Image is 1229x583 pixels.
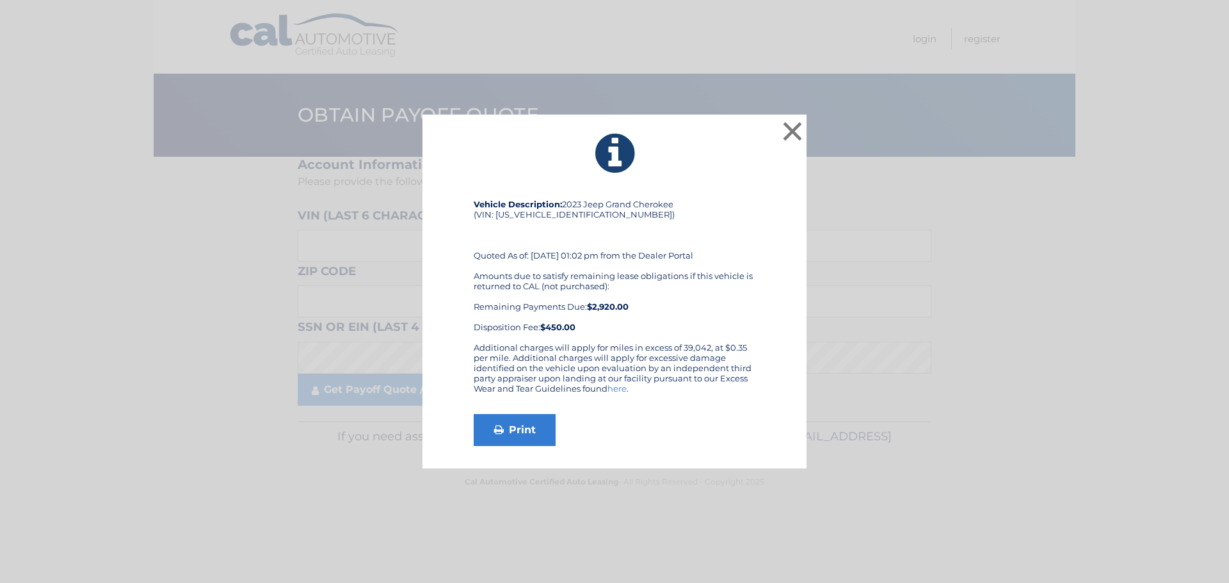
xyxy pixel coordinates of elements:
a: Print [474,414,556,446]
strong: $450.00 [540,322,575,332]
strong: Vehicle Description: [474,199,562,209]
a: here [607,383,627,394]
div: Amounts due to satisfy remaining lease obligations if this vehicle is returned to CAL (not purcha... [474,271,755,332]
div: 2023 Jeep Grand Cherokee (VIN: [US_VEHICLE_IDENTIFICATION_NUMBER]) Quoted As of: [DATE] 01:02 pm ... [474,199,755,342]
div: Additional charges will apply for miles in excess of 39,042, at $0.35 per mile. Additional charge... [474,342,755,404]
button: × [780,118,805,144]
b: $2,920.00 [587,301,629,312]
